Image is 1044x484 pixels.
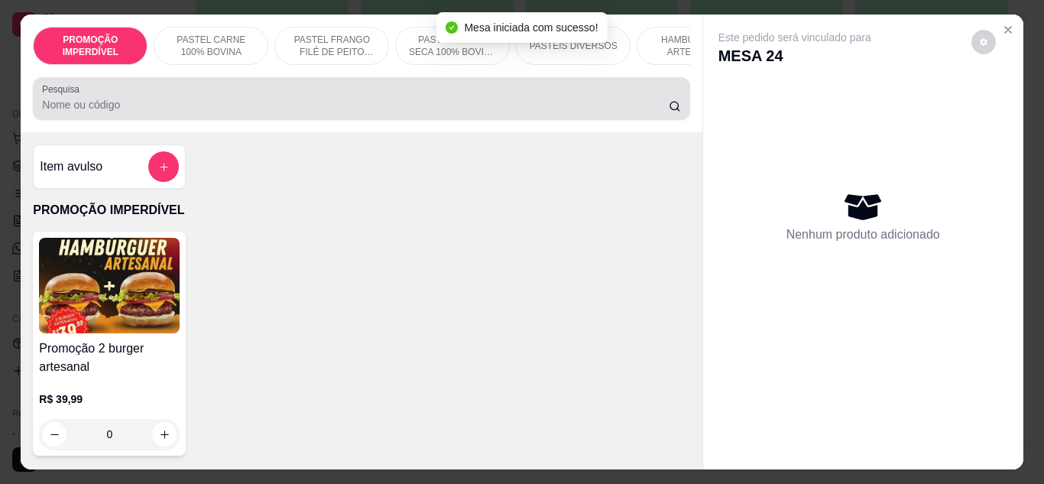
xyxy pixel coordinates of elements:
[42,97,669,112] input: Pesquisa
[46,34,135,58] p: PROMOÇÃO IMPERDÍVEL
[650,34,738,58] p: HAMBÚRGUER ARTESANAL
[718,30,871,45] p: Este pedido será vinculado para
[464,21,598,34] span: Mesa iniciada com sucesso!
[530,40,618,52] p: PASTÉIS DIVERSOS
[39,339,180,376] h4: Promoção 2 burger artesanal
[287,34,376,58] p: PASTEL FRANGO FILÉ DE PEITO DESFIADO
[408,34,497,58] p: PASTEL CARNE SECA 100% BOVINA DESFIADA
[40,158,102,176] h4: Item avulso
[446,21,458,34] span: check-circle
[42,83,85,96] label: Pesquisa
[971,30,996,54] button: decrease-product-quantity
[39,238,180,333] img: product-image
[33,201,689,219] p: PROMOÇÃO IMPERDÍVEL
[718,45,871,67] p: MESA 24
[167,34,255,58] p: PASTEL CARNE 100% BOVINA
[996,18,1020,42] button: Close
[148,151,179,182] button: add-separate-item
[786,226,940,244] p: Nenhum produto adicionado
[39,391,180,407] p: R$ 39,99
